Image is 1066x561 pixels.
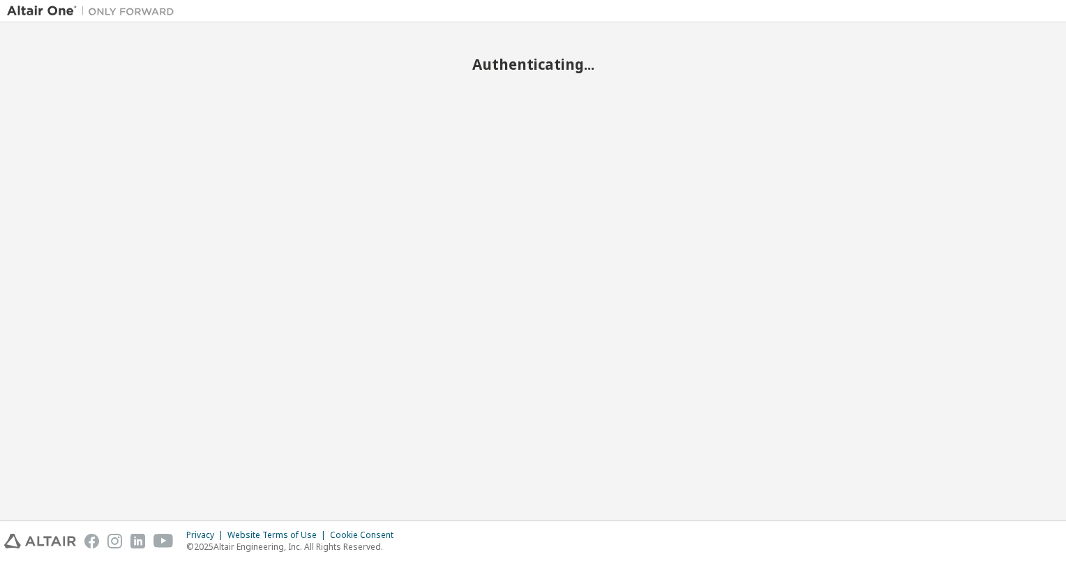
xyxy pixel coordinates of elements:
[84,534,99,548] img: facebook.svg
[107,534,122,548] img: instagram.svg
[4,534,76,548] img: altair_logo.svg
[330,530,402,541] div: Cookie Consent
[130,534,145,548] img: linkedin.svg
[186,530,227,541] div: Privacy
[7,55,1059,73] h2: Authenticating...
[186,541,402,553] p: © 2025 Altair Engineering, Inc. All Rights Reserved.
[7,4,181,18] img: Altair One
[227,530,330,541] div: Website Terms of Use
[153,534,174,548] img: youtube.svg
